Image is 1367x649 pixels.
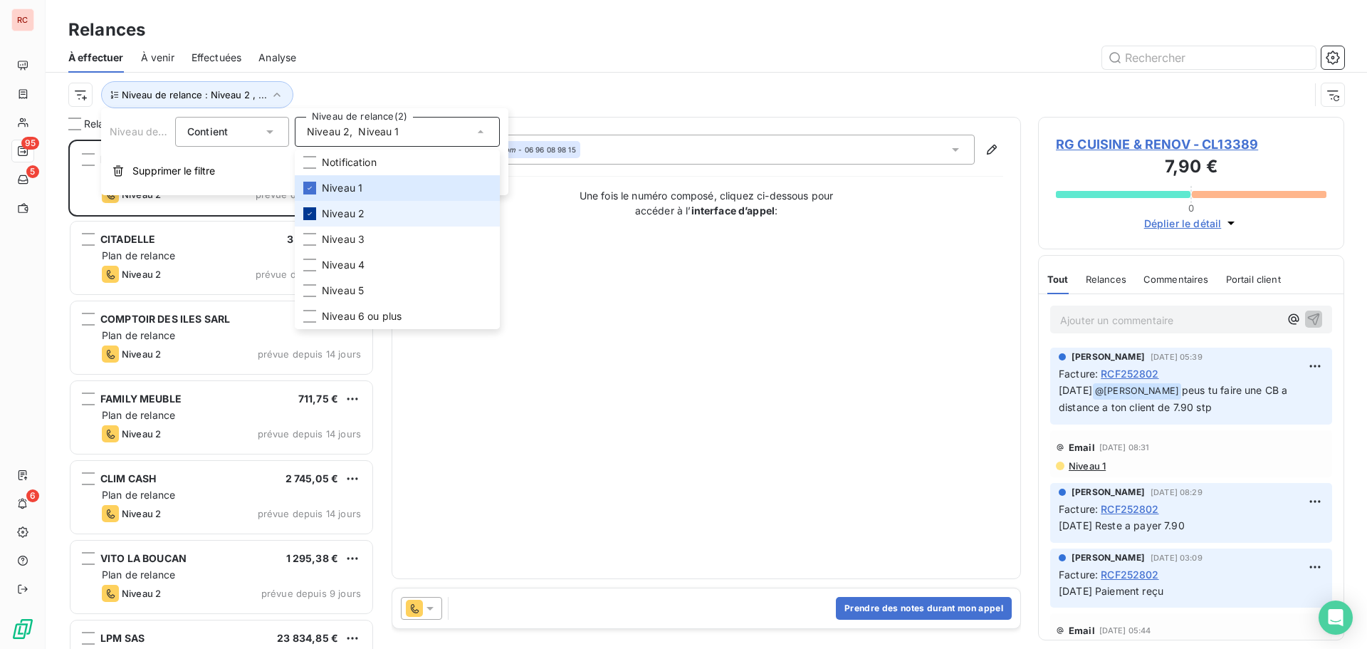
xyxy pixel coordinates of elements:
[110,125,197,137] span: Niveau de relance
[100,472,156,484] span: CLIM CASH
[287,233,339,245] span: 3 001,07 €
[322,155,377,170] span: Notification
[307,125,350,139] span: Niveau 2
[1086,274,1126,285] span: Relances
[1099,626,1151,635] span: [DATE] 05:44
[102,409,175,421] span: Plan de relance
[141,51,174,65] span: À venir
[322,232,365,246] span: Niveau 3
[1226,274,1281,285] span: Portail client
[277,632,338,644] span: 23 834,85 €
[476,145,576,155] div: - 06 96 08 98 15
[68,17,145,43] h3: Relances
[1140,215,1243,232] button: Déplier le détail
[100,313,230,325] span: COMPTOIR DES ILES SARL
[1069,442,1095,453] span: Email
[132,164,215,178] span: Supprimer le filtre
[11,618,34,640] img: Logo LeanPay
[1072,486,1145,499] span: [PERSON_NAME]
[102,489,175,501] span: Plan de relance
[1151,554,1203,562] span: [DATE] 03:09
[286,472,339,484] span: 2 745,05 €
[1144,216,1222,231] span: Déplier le détail
[1059,366,1098,381] span: Facture :
[1059,502,1098,516] span: Facture :
[1319,601,1353,635] div: Open Intercom Messenger
[1059,567,1098,582] span: Facture :
[1069,625,1095,636] span: Email
[258,51,296,65] span: Analyse
[100,153,205,165] span: RG CUISINE & RENOV
[322,207,365,221] span: Niveau 2
[1047,274,1069,285] span: Tout
[11,9,34,31] div: RC
[68,140,375,649] div: grid
[26,165,39,178] span: 5
[1072,551,1145,564] span: [PERSON_NAME]
[101,81,293,108] button: Niveau de relance : Niveau 2 , ...
[564,188,849,218] p: Une fois le numéro composé, cliquez ci-dessous pour accéder à l’ :
[1072,351,1145,363] span: [PERSON_NAME]
[1151,353,1203,361] span: [DATE] 05:39
[322,258,365,272] span: Niveau 4
[68,51,124,65] span: À effectuer
[358,125,399,139] span: Niveau 1
[100,632,145,644] span: LPM SAS
[1059,384,1092,396] span: [DATE]
[1056,135,1326,154] span: RG CUISINE & RENOV - CL13389
[84,117,127,131] span: Relances
[101,155,508,187] button: Supprimer le filtre
[1101,366,1158,381] span: RCF252802
[122,89,267,100] span: Niveau de relance : Niveau 2 , ...
[1188,202,1194,214] span: 0
[322,181,362,195] span: Niveau 1
[100,233,155,245] span: CITADELLE
[1101,567,1158,582] span: RCF252802
[1143,274,1209,285] span: Commentaires
[187,125,228,137] span: Contient
[1056,154,1326,182] h3: 7,90 €
[122,348,161,360] span: Niveau 2
[1151,488,1203,497] span: [DATE] 08:29
[1099,443,1150,452] span: [DATE] 08:31
[102,568,175,581] span: Plan de relance
[261,588,361,599] span: prévue depuis 9 jours
[122,588,161,599] span: Niveau 2
[1102,46,1316,69] input: Rechercher
[102,249,175,261] span: Plan de relance
[258,348,361,360] span: prévue depuis 14 jours
[691,204,775,217] strong: interface d’appel
[1059,519,1185,531] span: [DATE] Reste a payer 7.90
[102,329,175,341] span: Plan de relance
[350,125,352,139] span: ,
[1101,502,1158,516] span: RCF252802
[100,552,187,564] span: VITO LA BOUCAN
[1059,585,1163,597] span: [DATE] Paiement reçu
[322,284,364,298] span: Niveau 5
[122,428,161,440] span: Niveau 2
[1059,384,1290,413] span: peus tu faire une CB a distance a ton client de 7.90 stp
[1067,460,1106,472] span: Niveau 1
[286,552,339,564] span: 1 295,38 €
[256,269,361,280] span: prévue depuis 22 jours
[21,137,39,150] span: 95
[298,393,338,405] span: 711,75 €
[122,508,161,519] span: Niveau 2
[192,51,242,65] span: Effectuées
[322,309,402,323] span: Niveau 6 ou plus
[122,269,161,280] span: Niveau 2
[100,393,182,405] span: FAMILY MEUBLE
[26,489,39,502] span: 6
[1093,383,1181,400] span: @ [PERSON_NAME]
[258,428,361,440] span: prévue depuis 14 jours
[836,597,1012,620] button: Prendre des notes durant mon appel
[258,508,361,519] span: prévue depuis 14 jours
